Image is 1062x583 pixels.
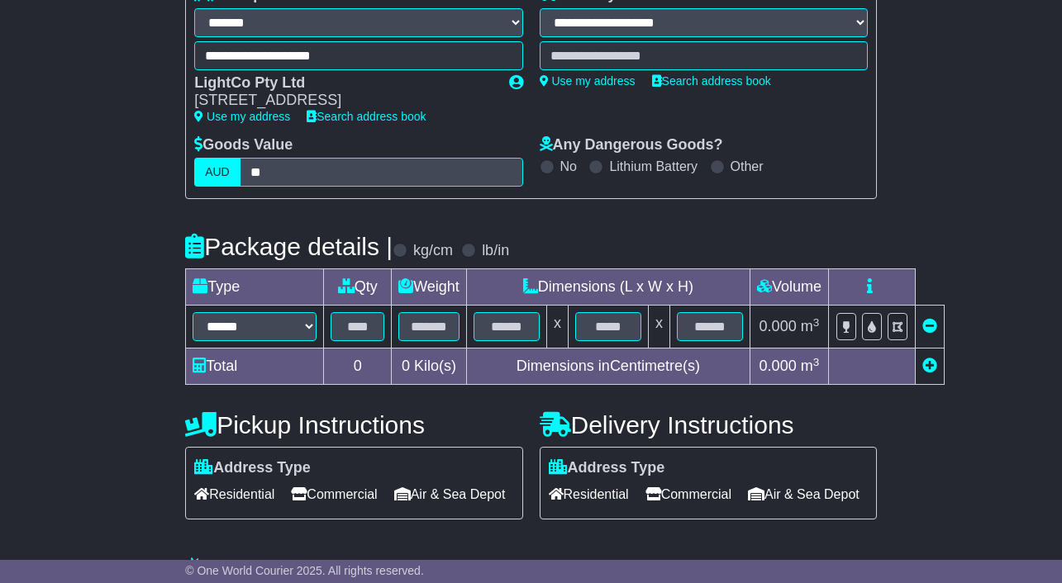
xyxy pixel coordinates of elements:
[392,348,467,385] td: Kilo(s)
[549,481,629,507] span: Residential
[402,358,410,374] span: 0
[185,233,393,260] h4: Package details |
[194,92,492,110] div: [STREET_ADDRESS]
[652,74,771,88] a: Search address book
[194,158,240,187] label: AUD
[324,269,392,306] td: Qty
[748,481,860,507] span: Air & Sea Depot
[922,358,937,374] a: Add new item
[750,269,828,306] td: Volume
[185,411,522,438] h4: Pickup Instructions
[540,74,636,88] a: Use my address
[813,316,820,329] sup: 3
[194,136,293,154] label: Goods Value
[324,348,392,385] td: 0
[194,481,274,507] span: Residential
[194,110,290,123] a: Use my address
[186,269,324,306] td: Type
[540,136,723,154] label: Any Dangerous Goods?
[645,481,731,507] span: Commercial
[609,159,698,174] label: Lithium Battery
[546,306,568,348] td: x
[731,159,764,174] label: Other
[186,348,324,385] td: Total
[801,318,820,334] span: m
[392,269,467,306] td: Weight
[466,348,750,385] td: Dimensions in Centimetre(s)
[394,481,506,507] span: Air & Sea Depot
[801,358,820,374] span: m
[466,269,750,306] td: Dimensions (L x W x H)
[307,110,426,123] a: Search address book
[648,306,669,348] td: x
[549,459,665,477] label: Address Type
[185,564,424,577] span: © One World Courier 2025. All rights reserved.
[291,481,377,507] span: Commercial
[194,459,311,477] label: Address Type
[760,358,797,374] span: 0.000
[194,74,492,92] div: LightCo Pty Ltd
[540,411,877,438] h4: Delivery Instructions
[560,159,577,174] label: No
[482,242,509,260] label: lb/in
[760,318,797,334] span: 0.000
[922,318,937,334] a: Remove this item
[413,242,453,260] label: kg/cm
[813,356,820,368] sup: 3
